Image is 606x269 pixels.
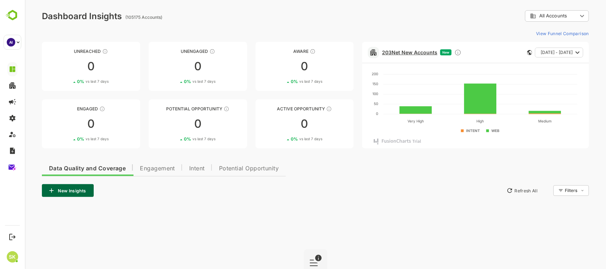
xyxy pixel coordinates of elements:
div: 0 [124,61,222,72]
text: Very High [383,119,399,123]
span: vs last 7 days [168,79,191,84]
span: vs last 7 days [274,79,297,84]
div: 0 [124,118,222,130]
span: Data Quality and Coverage [24,166,101,171]
div: These accounts are MQAs and can be passed on to Inside Sales [199,106,204,112]
text: 100 [348,92,353,96]
div: AI [7,38,15,46]
a: EngagedThese accounts are warm, further nurturing would qualify them to MQAs00%vs last 7 days [17,99,115,148]
a: AwareThese accounts have just entered the buying cycle and need further nurturing00%vs last 7 days [231,42,329,91]
text: 150 [348,82,353,86]
button: Refresh All [479,185,516,196]
div: 0 [231,118,329,130]
div: Engaged [17,106,115,111]
a: UnreachedThese accounts have not been engaged with for a defined time period00%vs last 7 days [17,42,115,91]
div: SK [7,251,18,263]
button: Logout [7,232,17,242]
a: 203Net New Accounts [357,49,413,55]
ag: (105175 Accounts) [100,15,140,20]
span: Engagement [115,166,150,171]
img: BambooboxLogoMark.f1c84d78b4c51b1a7b5f700c9845e183.svg [4,9,22,22]
a: Active OpportunityThese accounts have open opportunities which might be at any of the Sales Stage... [231,99,329,148]
div: Aware [231,49,329,54]
div: Filters [540,188,553,193]
div: These accounts have not shown enough engagement and need nurturing [185,49,190,54]
div: 0 [17,118,115,130]
span: vs last 7 days [61,136,84,142]
div: 0 [17,61,115,72]
button: [DATE] - [DATE] [510,48,558,57]
div: These accounts have not been engaged with for a defined time period [77,49,83,54]
span: Intent [164,166,180,171]
text: High [452,119,459,123]
span: [DATE] - [DATE] [516,48,548,57]
span: vs last 7 days [168,136,191,142]
button: View Funnel Comparison [508,28,564,39]
div: Discover new ICP-fit accounts showing engagement — via intent surges, anonymous website visits, L... [430,49,437,56]
text: 200 [347,72,353,76]
div: 0 % [159,79,191,84]
div: 0 % [52,79,84,84]
div: These accounts have just entered the buying cycle and need further nurturing [285,49,291,54]
div: 0 % [266,136,297,142]
div: 0 % [159,136,191,142]
text: Medium [513,119,527,123]
a: Potential OpportunityThese accounts are MQAs and can be passed on to Inside Sales00%vs last 7 days [124,99,222,148]
a: UnengagedThese accounts have not shown enough engagement and need nurturing00%vs last 7 days [124,42,222,91]
div: 0 [231,61,329,72]
div: Filters [539,184,564,197]
div: Unengaged [124,49,222,54]
div: All Accounts [500,9,564,23]
span: vs last 7 days [274,136,297,142]
div: Active Opportunity [231,106,329,111]
div: These accounts have open opportunities which might be at any of the Sales Stages [301,106,307,112]
span: New [417,50,425,54]
span: vs last 7 days [61,79,84,84]
div: Unreached [17,49,115,54]
div: 0 % [52,136,84,142]
span: All Accounts [514,13,542,18]
button: New Insights [17,184,69,197]
text: 50 [349,101,353,106]
div: 0 % [266,79,297,84]
div: These accounts are warm, further nurturing would qualify them to MQAs [75,106,80,112]
span: Potential Opportunity [194,166,254,171]
div: This card does not support filter and segments [502,50,507,55]
div: Dashboard Insights [17,11,97,21]
text: 0 [351,111,353,116]
div: All Accounts [505,13,553,19]
div: Potential Opportunity [124,106,222,111]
